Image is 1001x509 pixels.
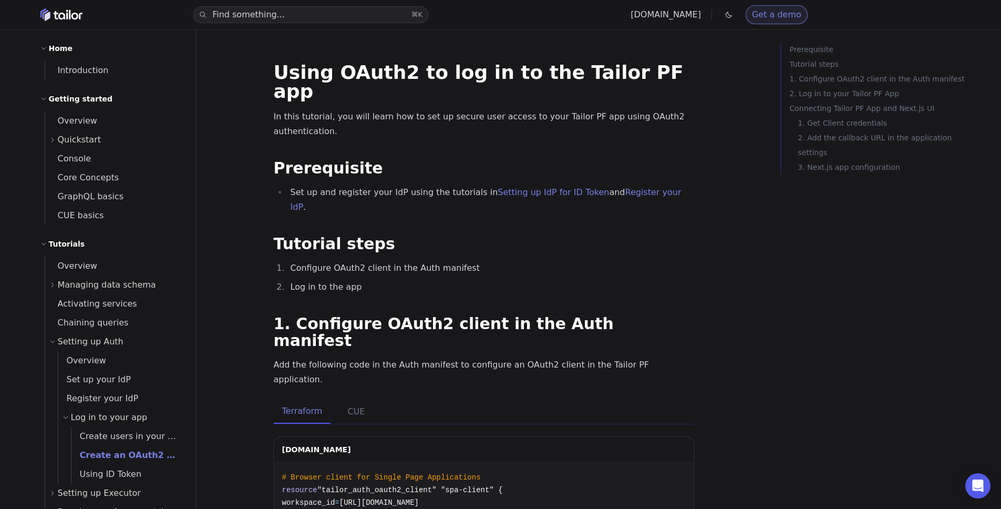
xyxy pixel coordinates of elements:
span: Setting up Executor [58,486,141,501]
a: Connecting Tailor PF App and Next.js UI [790,101,969,116]
a: GraphQL basics [45,187,183,206]
a: Tutorial steps [274,235,395,253]
span: Chaining queries [45,318,129,328]
a: Overview [58,351,183,370]
span: Overview [45,116,97,126]
kbd: K [418,11,423,18]
a: Overview [45,257,183,276]
button: Toggle dark mode [723,8,735,21]
span: # Browser client for Single Page Applications [282,473,481,482]
span: Create an OAuth2 client [71,450,193,460]
h3: [DOMAIN_NAME] [282,437,351,456]
button: Terraform [274,400,331,424]
button: Find something...⌘K [193,6,429,23]
a: Overview [45,111,183,130]
span: Core Concepts [45,172,119,182]
a: 1. Configure OAuth2 client in the Auth manifest [274,314,614,350]
h2: Home [49,42,73,55]
a: Create users in your app [71,427,183,446]
a: Prerequisite [790,42,969,57]
span: Quickstart [58,133,101,147]
a: Create an OAuth2 client [71,446,183,465]
span: [URL][DOMAIN_NAME] [339,498,419,507]
span: workspace_id [282,498,335,507]
span: Introduction [45,65,109,75]
li: Log in to the app [287,280,694,294]
li: Set up and register your IdP using the tutorials in and . [287,185,694,215]
a: Console [45,149,183,168]
li: Configure OAuth2 client in the Auth manifest [287,261,694,276]
a: 3. Next.js app configuration [798,160,969,175]
span: "tailor_auth_oauth2_client" "spa-client" { [317,486,503,494]
span: resource [282,486,317,494]
span: Overview [45,261,97,271]
a: Tutorial steps [790,57,969,72]
span: GraphQL basics [45,191,124,201]
span: Console [45,154,91,164]
span: Overview [58,355,106,365]
button: CUE [339,400,373,424]
a: Prerequisite [274,159,383,177]
a: Chaining queries [45,313,183,332]
a: Core Concepts [45,168,183,187]
a: 2. Add the callback URL in the application settings [798,130,969,160]
a: CUE basics [45,206,183,225]
div: Open Intercom Messenger [965,473,990,498]
a: [DOMAIN_NAME] [631,9,701,19]
span: Using ID Token [71,469,142,479]
h2: Tutorials [49,238,85,250]
a: Set up your IdP [58,370,183,389]
a: Using ID Token [71,465,183,484]
a: Activating services [45,294,183,313]
span: Create users in your app [71,431,183,441]
a: Register your IdP [58,389,183,408]
a: 1. Get Client credentials [798,116,969,130]
h2: Getting started [49,93,113,105]
span: CUE basics [45,210,104,220]
span: Managing data schema [58,278,156,292]
kbd: ⌘ [411,11,418,18]
p: Add the following code in the Auth manifest to configure an OAuth2 client in the Tailor PF applic... [274,358,694,387]
a: Get a demo [746,5,808,24]
a: Home [40,8,82,21]
span: Setting up Auth [58,334,123,349]
a: Setting up IdP for ID Token [498,187,609,197]
a: 1. Configure OAuth2 client in the Auth manifest [790,72,969,86]
a: Introduction [45,61,183,80]
span: Activating services [45,299,137,309]
span: = [335,498,339,507]
span: Log in to your app [71,410,148,425]
a: 2. Log in to your Tailor PF App [790,86,969,101]
span: Register your IdP [58,393,139,403]
a: Using OAuth2 to log in to the Tailor PF app [274,62,684,102]
span: Set up your IdP [58,374,131,384]
p: In this tutorial, you will learn how to set up secure user access to your Tailor PF app using OAu... [274,109,694,139]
